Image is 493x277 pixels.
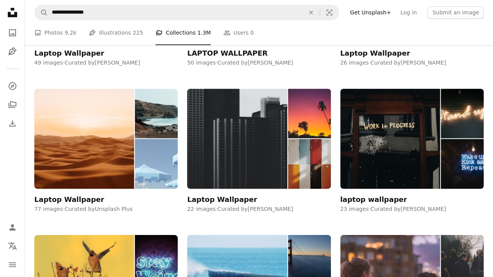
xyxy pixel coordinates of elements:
[135,139,178,189] img: premium_photo-1680971927641-3f8583f41765
[340,59,484,67] div: 26 images · Curated by [PERSON_NAME]
[223,20,254,45] a: Users 0
[187,195,257,204] div: Laptop Wallpaper
[187,89,287,189] img: photo-1448301858776-07f780e9c9da
[34,195,104,204] div: Laptop Wallpaper
[5,97,20,112] a: Collections
[34,5,339,20] form: Find visuals sitewide
[89,20,143,45] a: Illustrations 225
[5,5,20,22] a: Home — Unsplash
[34,89,134,189] img: premium_photo-1699534957519-1e4b571be973
[5,219,20,235] a: Log in / Sign up
[340,89,440,189] img: photo-1553451166-232112bda6f6
[302,5,320,20] button: Clear
[34,89,178,204] a: Laptop Wallpaper
[5,44,20,59] a: Illustrations
[288,139,331,189] img: photo-1504275107627-0c2ba7a43dba
[34,205,178,213] div: 77 images · Curated by Unsplash Plus
[5,25,20,40] a: Photos
[345,6,396,19] a: Get Unsplash+
[5,257,20,272] button: Menu
[340,49,410,58] div: Laptop Wallpaper
[34,20,76,45] a: Photos 9.2k
[340,195,407,204] div: laptop wallpaper
[340,89,484,204] a: laptop wallpaper
[5,78,20,94] a: Explore
[34,59,178,67] div: 49 images · Curated by [PERSON_NAME]
[428,6,484,19] button: Submit an image
[187,89,330,204] a: Laptop Wallpaper
[133,28,143,37] span: 225
[35,5,48,20] button: Search Unsplash
[187,205,330,213] div: 22 images · Curated by [PERSON_NAME]
[396,6,421,19] a: Log in
[5,116,20,131] a: Download History
[441,89,484,138] img: photo-1512117789060-5de1ecef9eb7
[320,5,339,20] button: Visual search
[288,89,331,138] img: photo-1502759683299-cdcd6974244f
[250,28,254,37] span: 0
[34,49,104,58] div: Laptop Wallpaper
[135,89,178,138] img: premium_photo-1689962255099-9c6998f30154
[65,28,76,37] span: 9.2k
[187,59,330,67] div: 50 images · Curated by [PERSON_NAME]
[340,205,484,213] div: 23 images · Curated by [PERSON_NAME]
[441,139,484,189] img: photo-1544764200-d834fd210a23
[187,49,267,58] div: LAPTOP WALLPAPER
[5,238,20,254] button: Language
